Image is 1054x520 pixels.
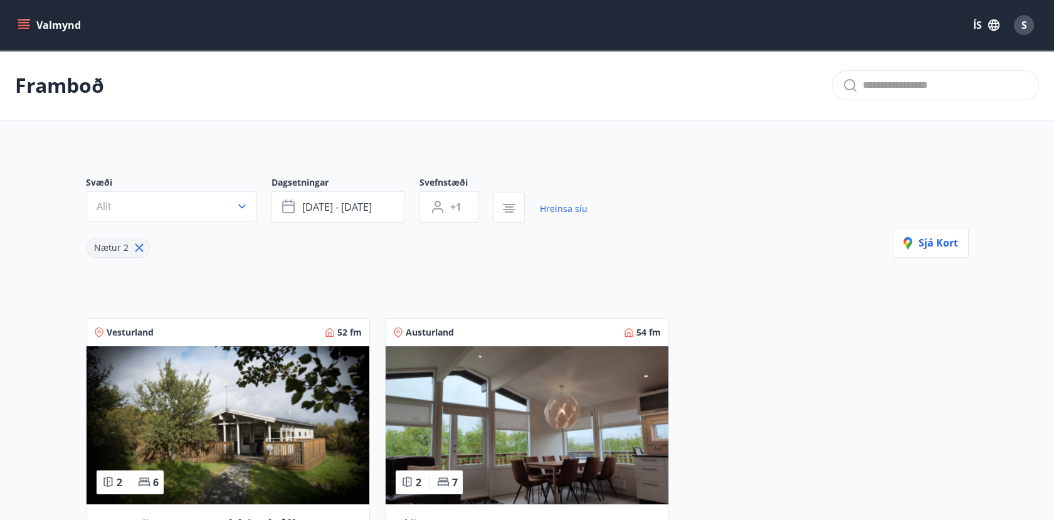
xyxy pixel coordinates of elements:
[86,191,256,221] button: Allt
[386,346,668,504] img: Paella dish
[1009,10,1039,40] button: S
[406,326,454,339] span: Austurland
[450,200,461,214] span: +1
[97,199,112,213] span: Allt
[636,326,661,339] span: 54 fm
[271,176,419,191] span: Dagsetningar
[540,195,588,223] a: Hreinsa síu
[86,238,150,258] div: Nætur 2
[966,14,1006,36] button: ÍS
[271,191,404,223] button: [DATE] - [DATE]
[87,346,369,504] img: Paella dish
[117,475,122,489] span: 2
[86,176,271,191] span: Svæði
[94,241,129,253] span: Nætur 2
[904,236,958,250] span: Sjá kort
[302,200,372,214] span: [DATE] - [DATE]
[107,326,154,339] span: Vesturland
[153,475,159,489] span: 6
[419,176,493,191] span: Svefnstæði
[15,72,104,99] p: Framboð
[337,326,362,339] span: 52 fm
[419,191,478,223] button: +1
[1021,18,1027,32] span: S
[416,475,421,489] span: 2
[15,14,86,36] button: menu
[452,475,458,489] span: 7
[893,228,969,258] button: Sjá kort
